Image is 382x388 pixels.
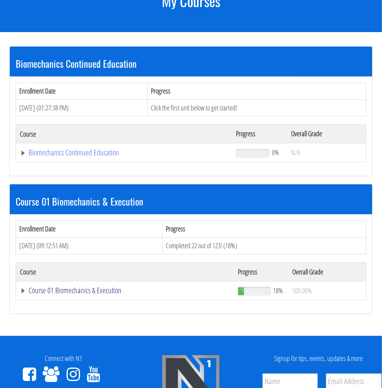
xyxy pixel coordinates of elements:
[273,286,283,295] span: 18%
[16,221,163,238] th: Enrollment Date
[20,149,228,157] a: Biomechanics Continued Education
[16,262,234,281] th: Course
[272,148,279,157] span: 0%
[20,287,230,294] a: Course 01 Biomechanics & Execution
[261,355,376,363] h4: Signup for tips, events, updates & more
[288,281,366,300] td: 100.00%
[16,237,163,254] td: [DATE] (09:12:51 AM)
[16,125,232,143] th: Course
[148,83,366,99] th: Progress
[288,125,366,143] th: Overall Grade
[16,99,148,116] td: [DATE] (01:27:38 PM)
[16,58,366,69] h3: Biomechanics Continued Education
[16,196,366,206] h3: Course 01 Biomechanics & Execution
[288,262,366,281] th: Overall Grade
[148,99,366,116] td: Click the first unit below to get started!
[16,83,148,99] th: Enrollment Date
[6,355,121,363] h4: Connect with N1
[288,143,366,162] td: N/A
[232,125,287,143] th: Progress
[234,262,288,281] th: Progress
[162,221,366,238] th: Progress
[162,237,366,254] td: Completed 22 out of 123! (18%)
